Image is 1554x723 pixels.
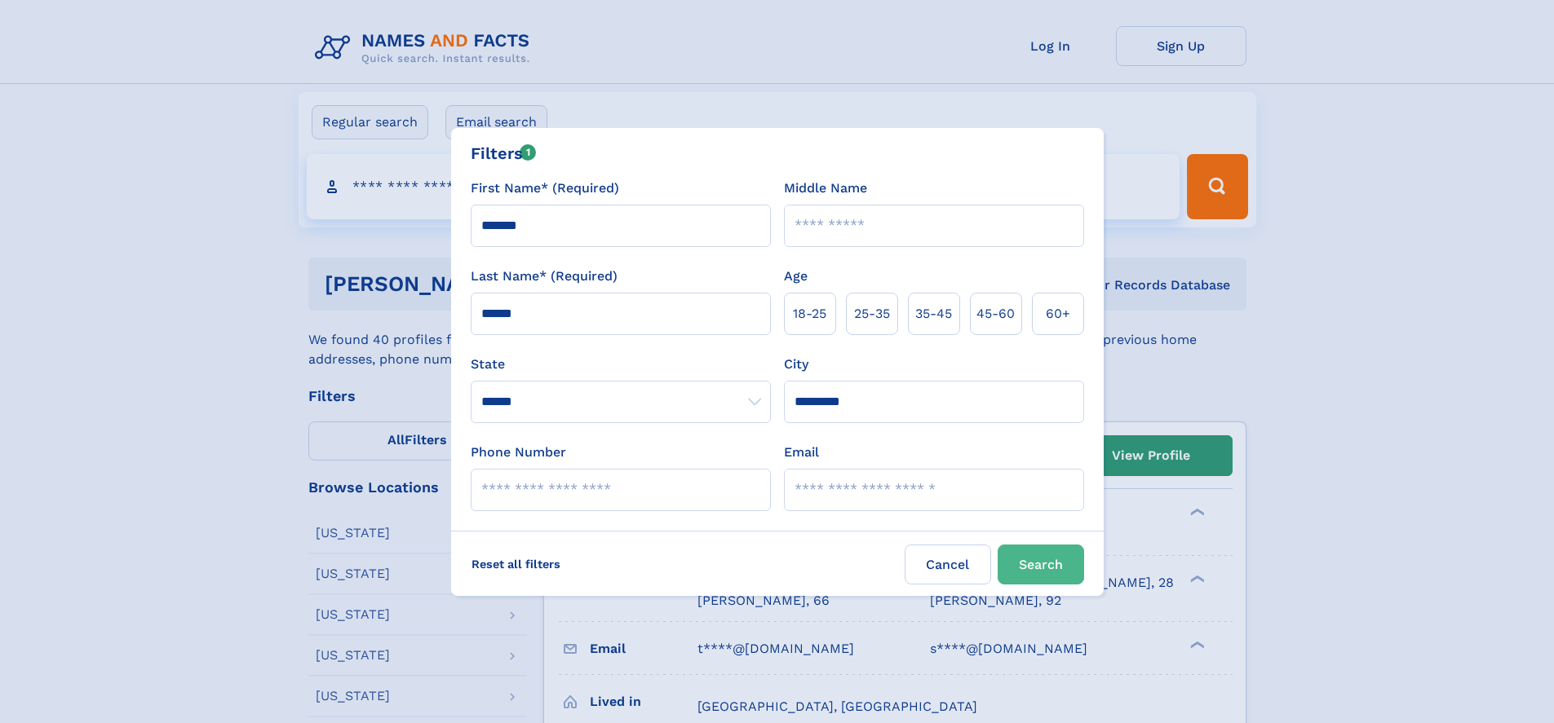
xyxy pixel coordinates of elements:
[784,267,808,286] label: Age
[793,304,826,324] span: 18‑25
[784,443,819,462] label: Email
[471,355,771,374] label: State
[471,141,537,165] div: Filters
[461,544,571,584] label: Reset all filters
[905,544,991,584] label: Cancel
[471,179,619,198] label: First Name* (Required)
[1046,304,1070,324] span: 60+
[998,544,1084,584] button: Search
[854,304,890,324] span: 25‑35
[976,304,1015,324] span: 45‑60
[471,267,618,286] label: Last Name* (Required)
[471,443,566,462] label: Phone Number
[784,179,867,198] label: Middle Name
[784,355,808,374] label: City
[915,304,952,324] span: 35‑45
